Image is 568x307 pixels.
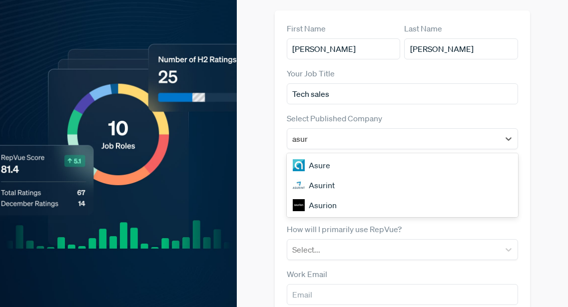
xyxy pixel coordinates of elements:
[287,22,326,34] label: First Name
[287,223,402,235] label: How will I primarily use RepVue?
[287,83,518,104] input: Title
[293,199,305,211] img: Asurion
[404,38,518,59] input: Last Name
[287,67,335,79] label: Your Job Title
[287,155,518,175] div: Asure
[287,195,518,215] div: Asurion
[293,179,305,191] img: Asurint
[293,159,305,171] img: Asure
[287,38,401,59] input: First Name
[404,22,442,34] label: Last Name
[287,268,327,280] label: Work Email
[287,112,382,124] label: Select Published Company
[287,284,518,305] input: Email
[287,175,518,195] div: Asurint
